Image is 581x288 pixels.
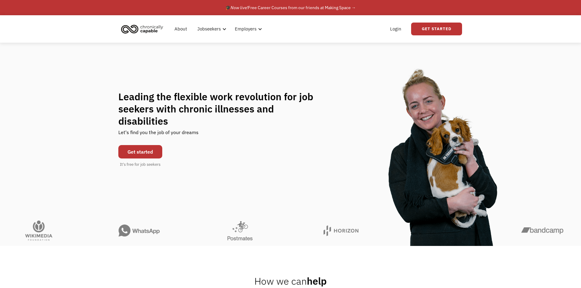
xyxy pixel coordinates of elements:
h1: Leading the flexible work revolution for job seekers with chronic illnesses and disabilities [118,91,325,127]
em: Now live! [231,5,248,10]
div: Jobseekers [194,19,228,39]
div: It's free for job seekers [120,162,160,168]
img: Chronically Capable logo [119,22,165,36]
span: How we can [254,275,307,287]
a: Get Started [411,23,462,35]
h2: help [254,275,327,287]
a: Login [386,19,405,39]
a: About [171,19,191,39]
div: Jobseekers [197,25,221,33]
a: home [119,22,168,36]
a: Get started [118,145,162,158]
div: Employers [235,25,256,33]
div: 🎓 Free Career Courses from our friends at Making Space → [225,4,356,11]
div: Employers [231,19,264,39]
div: Let's find you the job of your dreams [118,127,199,142]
